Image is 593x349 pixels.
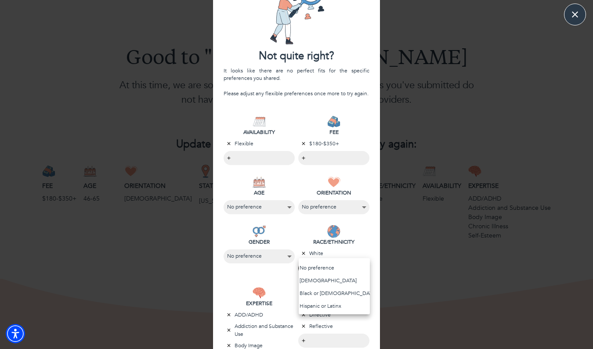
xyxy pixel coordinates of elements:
div: Accessibility Menu [6,324,25,343]
li: Black or [DEMOGRAPHIC_DATA] [299,287,370,300]
li: Hispanic or Latinx [299,300,370,313]
li: [DEMOGRAPHIC_DATA] [299,274,370,287]
li: Middle Eastern or North African [299,313,370,325]
li: No preference [299,262,370,274]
